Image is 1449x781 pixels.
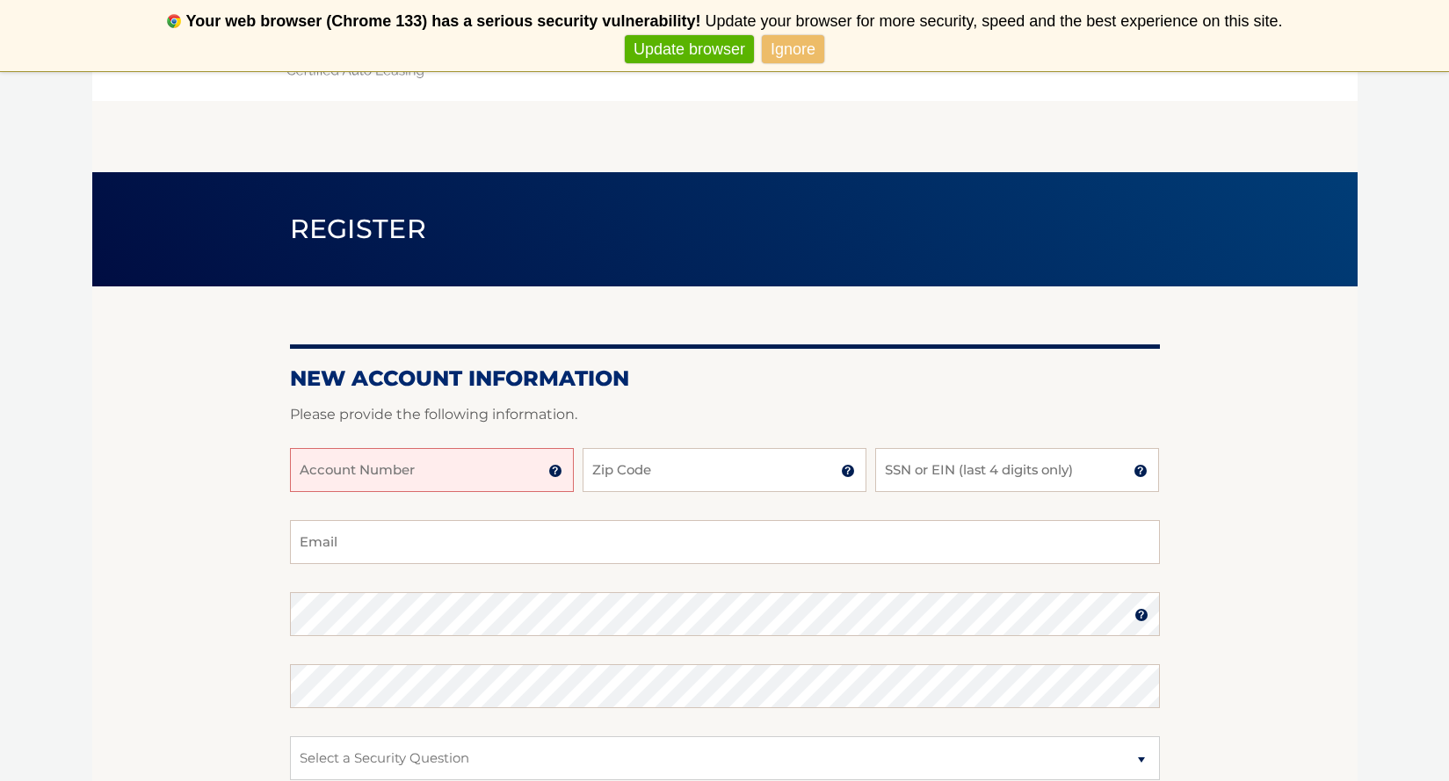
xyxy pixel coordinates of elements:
[625,35,754,64] a: Update browser
[705,12,1282,30] span: Update your browser for more security, speed and the best experience on this site.
[875,448,1159,492] input: SSN or EIN (last 4 digits only)
[290,365,1160,392] h2: New Account Information
[841,464,855,478] img: tooltip.svg
[290,402,1160,427] p: Please provide the following information.
[548,464,562,478] img: tooltip.svg
[290,213,427,245] span: Register
[1134,464,1148,478] img: tooltip.svg
[762,35,824,64] a: Ignore
[583,448,866,492] input: Zip Code
[1134,608,1148,622] img: tooltip.svg
[290,448,574,492] input: Account Number
[290,520,1160,564] input: Email
[186,12,701,30] b: Your web browser (Chrome 133) has a serious security vulnerability!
